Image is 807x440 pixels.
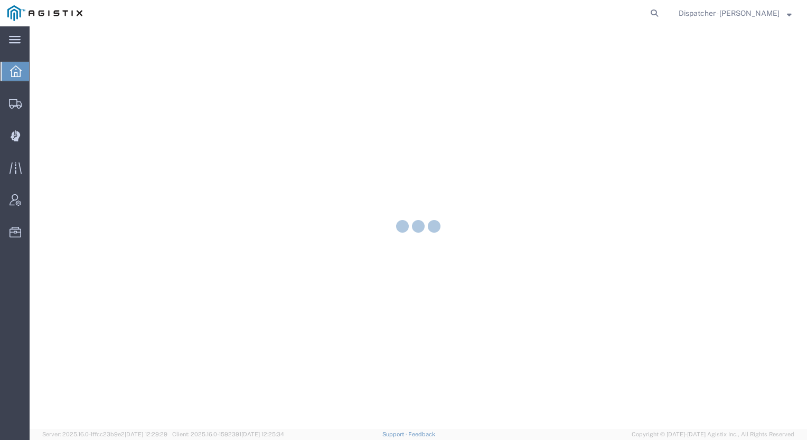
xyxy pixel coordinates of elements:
[7,5,82,21] img: logo
[241,431,284,437] span: [DATE] 12:25:34
[679,7,780,19] span: Dispatcher - Cameron Bowman
[678,7,792,20] button: Dispatcher - [PERSON_NAME]
[42,431,167,437] span: Server: 2025.16.0-1ffcc23b9e2
[632,430,794,439] span: Copyright © [DATE]-[DATE] Agistix Inc., All Rights Reserved
[125,431,167,437] span: [DATE] 12:29:29
[172,431,284,437] span: Client: 2025.16.0-1592391
[382,431,409,437] a: Support
[408,431,435,437] a: Feedback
